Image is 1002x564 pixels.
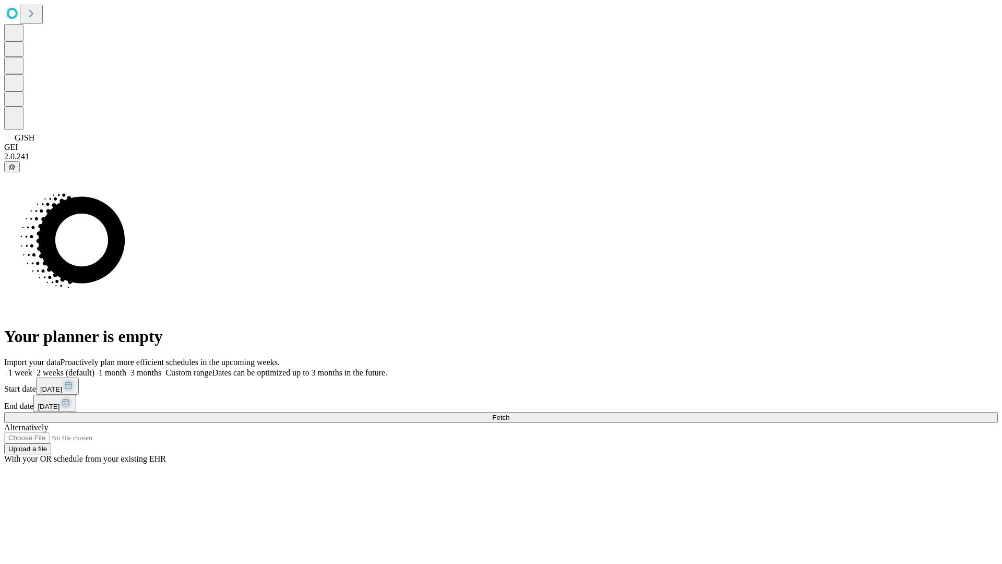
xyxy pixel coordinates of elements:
span: 1 week [8,368,32,377]
span: [DATE] [40,385,62,393]
span: With your OR schedule from your existing EHR [4,454,166,463]
span: Import your data [4,358,61,367]
span: GJSH [15,133,34,142]
span: 2 weeks (default) [37,368,94,377]
span: Custom range [165,368,212,377]
div: 2.0.241 [4,152,998,161]
h1: Your planner is empty [4,327,998,346]
div: GEI [4,143,998,152]
span: [DATE] [38,403,59,410]
span: Proactively plan more efficient schedules in the upcoming weeks. [61,358,280,367]
span: Alternatively [4,423,48,432]
button: @ [4,161,20,172]
div: End date [4,395,998,412]
span: Dates can be optimized up to 3 months in the future. [212,368,387,377]
span: Fetch [492,414,509,421]
span: @ [8,163,16,171]
div: Start date [4,378,998,395]
span: 1 month [99,368,126,377]
span: 3 months [130,368,161,377]
button: Upload a file [4,443,51,454]
button: Fetch [4,412,998,423]
button: [DATE] [36,378,79,395]
button: [DATE] [33,395,76,412]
